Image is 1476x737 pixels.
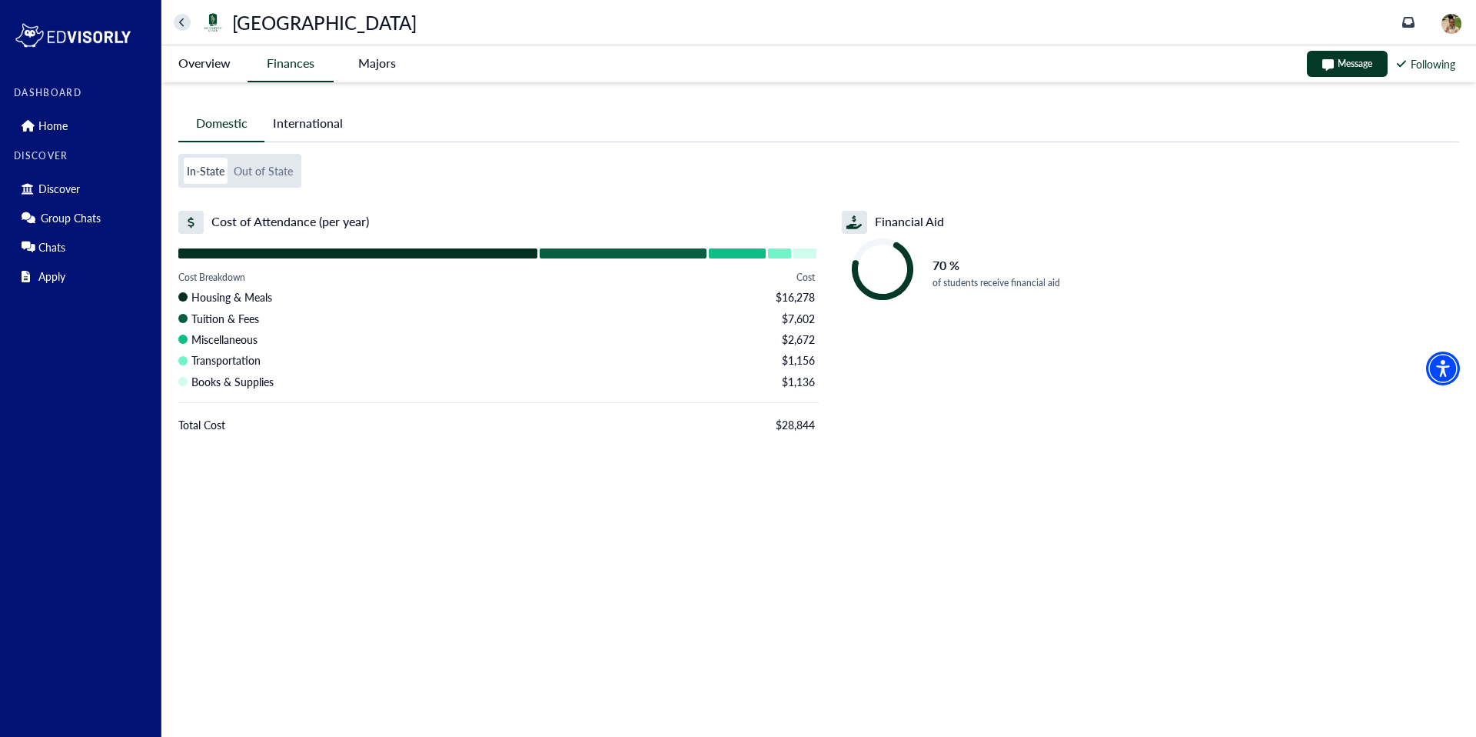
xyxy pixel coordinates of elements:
[875,211,944,231] span: Financial Aid
[14,20,132,51] img: logo
[161,45,248,81] button: Overview
[1395,55,1457,74] button: Following
[178,270,245,285] span: Cost Breakdown
[776,416,815,433] span: $28,844
[1441,14,1461,34] img: image
[14,151,151,162] label: DISCOVER
[191,310,259,327] span: Tuition & Fees
[38,270,65,283] p: Apply
[14,113,151,138] div: Home
[191,288,272,305] span: Housing & Meals
[191,352,261,368] span: Transportation
[211,211,369,231] span: Cost of Attendance (per year)
[231,158,296,184] button: Out of State
[264,105,351,141] button: International
[796,270,815,285] span: Cost
[782,373,815,390] span: $1,136
[178,105,264,142] button: Domestic
[191,373,274,390] span: Books & Supplies
[248,45,334,82] button: Finances
[14,264,151,288] div: Apply
[14,176,151,201] div: Discover
[191,331,258,348] span: Miscellaneous
[1402,16,1414,28] a: inbox
[14,235,151,259] div: Chats
[852,238,913,300] svg: 0
[38,241,65,254] p: Chats
[782,331,815,348] span: $2,672
[178,416,225,433] span: Total Cost
[776,288,815,305] span: $16,278
[932,256,959,274] span: 70 %
[14,205,151,230] div: Group Chats
[782,352,815,368] span: $1,156
[334,45,420,81] button: Majors
[782,310,815,327] span: $7,602
[201,10,225,35] img: universityName
[14,88,151,98] label: DASHBOARD
[174,14,191,31] button: home
[232,14,417,31] p: [GEOGRAPHIC_DATA]
[184,158,228,184] button: In-State
[41,212,101,225] p: Group Chats
[932,276,1060,290] p: of students receive financial aid
[1307,51,1388,77] button: Message
[1426,352,1460,385] div: Accessibility Menu
[1397,56,1455,72] div: Following
[38,182,80,195] p: Discover
[38,119,68,132] p: Home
